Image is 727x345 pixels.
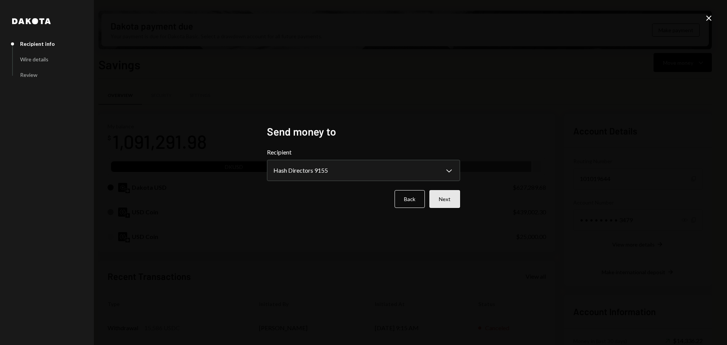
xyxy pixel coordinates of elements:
[20,72,37,78] div: Review
[20,56,48,62] div: Wire details
[267,148,460,157] label: Recipient
[429,190,460,208] button: Next
[395,190,425,208] button: Back
[267,124,460,139] h2: Send money to
[267,160,460,181] button: Recipient
[20,41,55,47] div: Recipient info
